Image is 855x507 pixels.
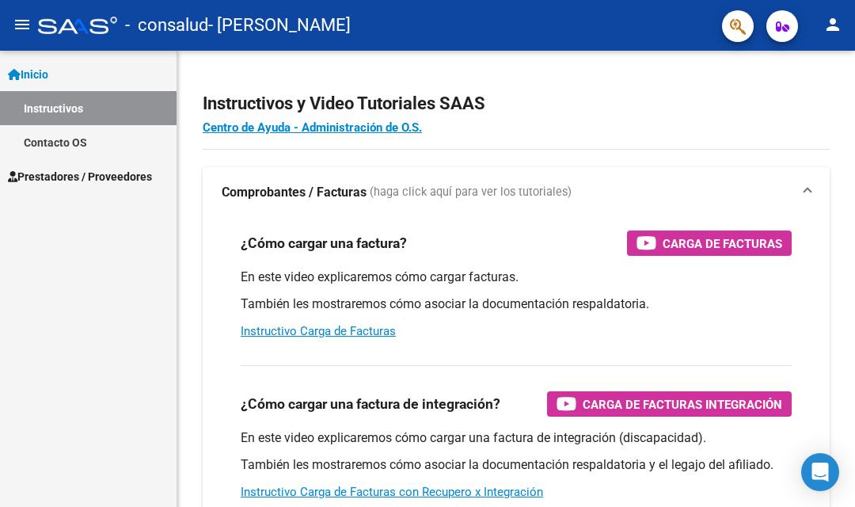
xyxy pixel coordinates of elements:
span: Carga de Facturas Integración [583,395,782,414]
strong: Comprobantes / Facturas [222,184,367,201]
div: Open Intercom Messenger [801,453,839,491]
mat-icon: person [823,15,842,34]
button: Carga de Facturas [627,231,792,256]
p: En este video explicaremos cómo cargar una factura de integración (discapacidad). [241,429,792,447]
h3: ¿Cómo cargar una factura de integración? [241,393,500,415]
p: También les mostraremos cómo asociar la documentación respaldatoria y el legajo del afiliado. [241,456,792,474]
p: También les mostraremos cómo asociar la documentación respaldatoria. [241,295,792,313]
span: Carga de Facturas [663,234,782,253]
h3: ¿Cómo cargar una factura? [241,232,407,254]
h2: Instructivos y Video Tutoriales SAAS [203,89,830,119]
span: - consalud [125,8,208,43]
a: Instructivo Carga de Facturas [241,324,396,338]
a: Centro de Ayuda - Administración de O.S. [203,120,422,135]
button: Carga de Facturas Integración [547,391,792,417]
p: En este video explicaremos cómo cargar facturas. [241,269,792,286]
a: Instructivo Carga de Facturas con Recupero x Integración [241,485,543,499]
span: Inicio [8,66,48,83]
span: (haga click aquí para ver los tutoriales) [370,184,572,201]
mat-icon: menu [13,15,32,34]
span: - [PERSON_NAME] [208,8,351,43]
span: Prestadores / Proveedores [8,168,152,185]
mat-expansion-panel-header: Comprobantes / Facturas (haga click aquí para ver los tutoriales) [203,167,830,218]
